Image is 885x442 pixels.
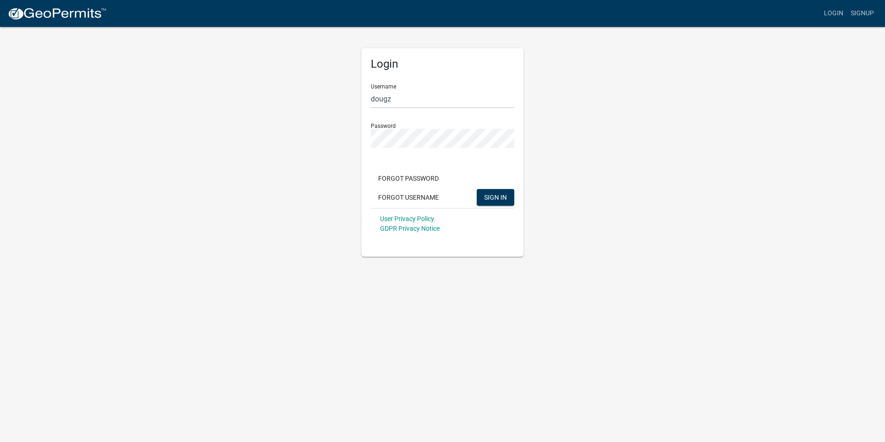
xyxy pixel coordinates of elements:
[380,225,440,232] a: GDPR Privacy Notice
[477,189,514,206] button: SIGN IN
[371,57,514,71] h5: Login
[484,193,507,201] span: SIGN IN
[371,170,446,187] button: Forgot Password
[380,215,434,222] a: User Privacy Policy
[820,5,847,22] a: Login
[847,5,878,22] a: Signup
[371,189,446,206] button: Forgot Username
